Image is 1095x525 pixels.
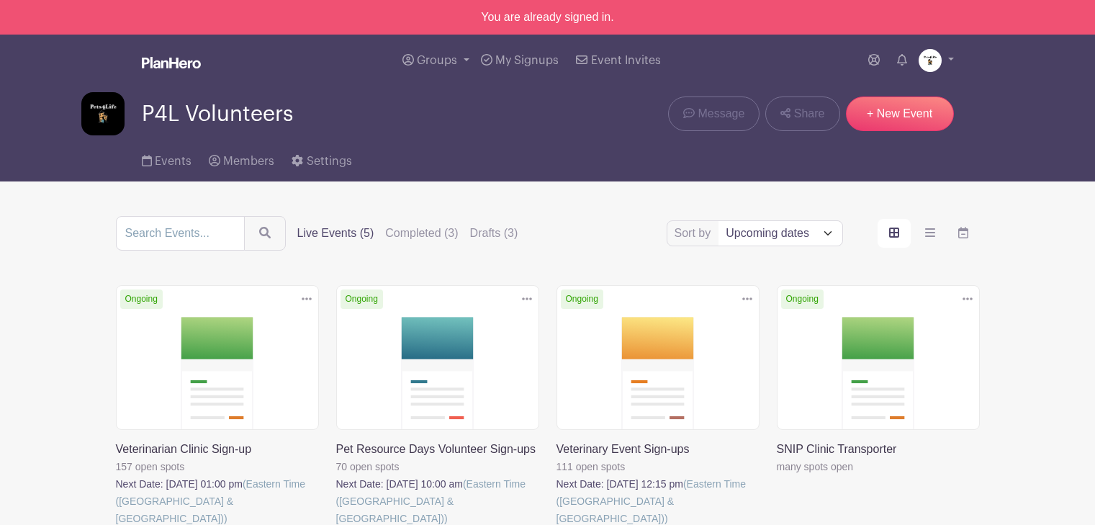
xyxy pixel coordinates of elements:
[668,97,760,131] a: Message
[397,35,475,86] a: Groups
[142,135,191,181] a: Events
[591,55,661,66] span: Event Invites
[475,35,564,86] a: My Signups
[142,57,201,68] img: logo_white-6c42ec7e38ccf1d336a20a19083b03d10ae64f83f12c07503d8b9e83406b4c7d.svg
[570,35,666,86] a: Event Invites
[794,105,825,122] span: Share
[385,225,458,242] label: Completed (3)
[307,156,352,167] span: Settings
[297,225,530,242] div: filters
[765,97,839,131] a: Share
[495,55,559,66] span: My Signups
[155,156,191,167] span: Events
[417,55,457,66] span: Groups
[116,216,245,251] input: Search Events...
[878,219,980,248] div: order and view
[142,102,293,126] span: P4L Volunteers
[698,105,744,122] span: Message
[675,225,716,242] label: Sort by
[470,225,518,242] label: Drafts (3)
[919,49,942,72] img: small%20square%20logo.jpg
[846,97,954,131] a: + New Event
[209,135,274,181] a: Members
[223,156,274,167] span: Members
[297,225,374,242] label: Live Events (5)
[292,135,351,181] a: Settings
[81,92,125,135] img: square%20black%20logo%20FB%20profile.jpg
